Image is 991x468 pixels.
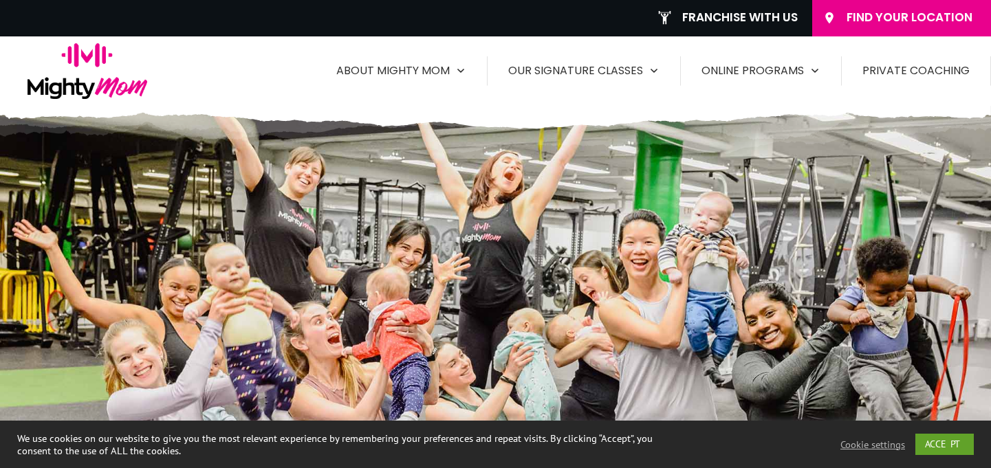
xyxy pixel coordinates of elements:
[28,43,147,99] img: logo-mighty-mom-full
[508,60,660,82] a: Our Signature Classes
[847,10,981,25] span: Find Your Location
[682,10,798,25] span: Franchise With Us
[862,60,970,82] a: Private Coaching
[336,60,450,82] span: About Mighty Mom
[336,60,466,82] a: About Mighty Mom
[701,60,820,82] a: Online Programs
[915,434,974,455] a: ACCEPT
[17,432,687,457] div: We use cookies on our website to give you the most relevant experience by remembering your prefer...
[508,60,643,82] span: Our Signature Classes
[840,438,905,451] a: Cookie settings
[701,60,804,82] span: Online Programs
